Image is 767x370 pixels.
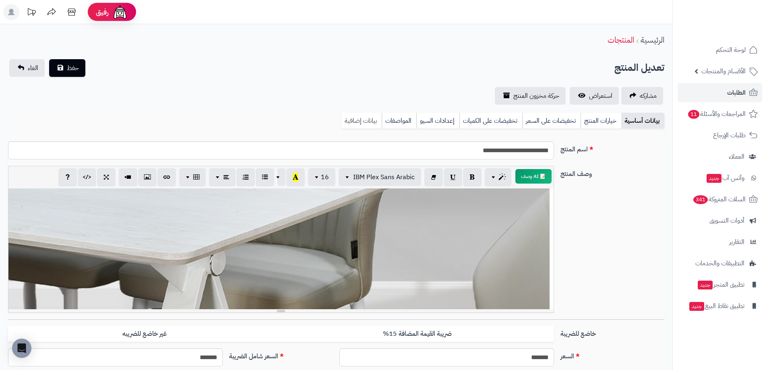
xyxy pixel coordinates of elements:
[689,302,704,311] span: جديد
[678,211,762,230] a: أدوات التسويق
[621,113,664,129] a: بيانات أساسية
[339,168,421,186] button: IBM Plex Sans Arabic
[707,174,722,183] span: جديد
[640,91,657,101] span: مشاركه
[709,215,744,226] span: أدوات التسويق
[641,34,664,46] a: الرئيسية
[308,168,335,186] button: 16
[678,168,762,188] a: وآتس آبجديد
[693,194,746,205] span: السلات المتروكة
[729,236,744,248] span: التقارير
[589,91,612,101] span: استعراض
[701,66,746,77] span: الأقسام والمنتجات
[678,296,762,316] a: تطبيق نقاط البيعجديد
[687,108,746,120] span: المراجعات والأسئلة
[678,232,762,252] a: التقارير
[621,87,663,105] a: مشاركه
[608,34,634,46] a: المنتجات
[557,348,668,361] label: السعر
[281,326,554,342] label: ضريبة القيمة المضافة 15%
[382,113,416,129] a: المواصفات
[341,113,382,129] a: بيانات إضافية
[713,130,746,141] span: طلبات الإرجاع
[96,7,109,17] span: رفيق
[688,110,699,119] span: 11
[112,4,128,20] img: ai-face.png
[459,113,522,129] a: تخفيضات على الكميات
[614,60,664,76] h2: تعديل المنتج
[678,190,762,209] a: السلات المتروكة341
[678,147,762,166] a: العملاء
[513,91,559,101] span: حركة مخزون المنتج
[12,339,31,358] div: Open Intercom Messenger
[678,126,762,145] a: طلبات الإرجاع
[557,166,668,179] label: وصف المنتج
[678,275,762,294] a: تطبيق المتجرجديد
[49,59,85,77] button: حفظ
[695,258,744,269] span: التطبيقات والخدمات
[557,141,668,154] label: اسم المنتج
[678,40,762,60] a: لوحة التحكم
[716,44,746,56] span: لوحة التحكم
[495,87,566,105] a: حركة مخزون المنتج
[678,104,762,124] a: المراجعات والأسئلة11
[693,195,708,204] span: 341
[698,281,713,289] span: جديد
[729,151,744,162] span: العملاء
[678,254,762,273] a: التطبيقات والخدمات
[706,172,744,184] span: وآتس آب
[226,348,336,361] label: السعر شامل الضريبة
[697,279,744,290] span: تطبيق المتجر
[8,326,281,342] label: غير خاضع للضريبه
[515,169,552,184] button: 📝 AI وصف
[21,4,41,22] a: تحديثات المنصة
[688,300,744,312] span: تطبيق نقاط البيع
[570,87,619,105] a: استعراض
[28,63,38,73] span: الغاء
[727,87,746,98] span: الطلبات
[522,113,581,129] a: تخفيضات على السعر
[353,172,415,182] span: IBM Plex Sans Arabic
[321,172,329,182] span: 16
[678,83,762,102] a: الطلبات
[557,326,668,339] label: خاضع للضريبة
[67,63,79,73] span: حفظ
[9,59,45,77] a: الغاء
[712,23,759,39] img: logo-2.png
[581,113,621,129] a: خيارات المنتج
[416,113,459,129] a: إعدادات السيو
